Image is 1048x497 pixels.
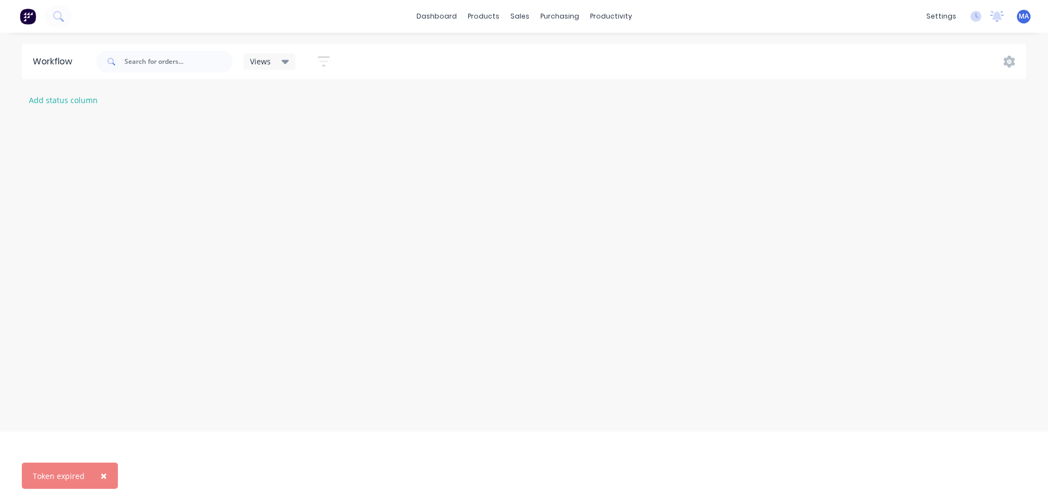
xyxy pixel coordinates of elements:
span: Views [250,56,271,67]
div: sales [505,8,535,25]
input: Search for orders... [124,51,233,73]
button: Close [90,463,118,489]
div: Workflow [33,55,78,68]
div: products [462,8,505,25]
div: Token expired [33,470,85,482]
button: Add status column [23,93,104,107]
div: settings [921,8,962,25]
div: purchasing [535,8,585,25]
span: MA [1019,11,1029,21]
span: × [100,468,107,483]
img: Factory [20,8,36,25]
a: dashboard [411,8,462,25]
div: productivity [585,8,638,25]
